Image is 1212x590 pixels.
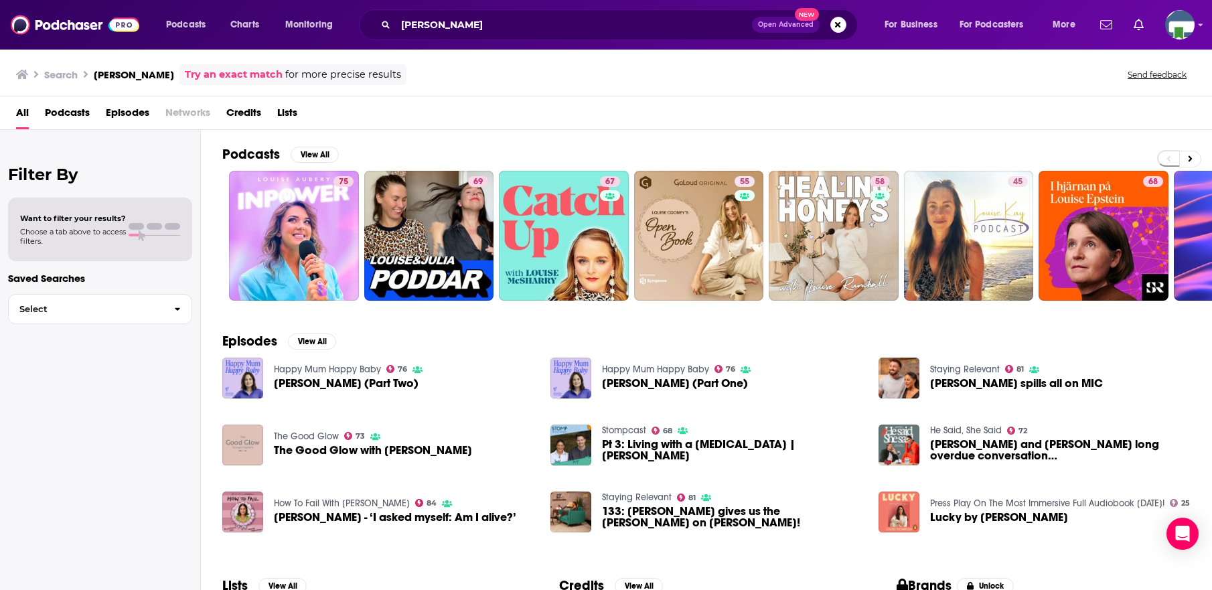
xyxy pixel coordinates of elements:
h2: Episodes [222,333,277,350]
a: 68 [1039,171,1168,301]
span: For Business [885,15,937,34]
button: open menu [951,14,1043,35]
span: 72 [1018,428,1027,434]
a: The Good Glow with Louise Thompson [222,425,263,465]
span: Podcasts [166,15,206,34]
a: Louise Thompson and Ryan Libbey's long overdue conversation… [930,439,1191,461]
span: Select [9,305,163,313]
a: 68 [1143,176,1163,187]
a: Louise Thompson - ‘I asked myself: Am I alive?’ [274,512,516,523]
span: More [1053,15,1075,34]
button: Open AdvancedNew [752,17,820,33]
img: Louise Thompson spills all on MIC [879,358,919,398]
span: 58 [875,175,885,189]
a: Louise Thompson (Part Two) [274,378,419,389]
span: Choose a tab above to access filters. [20,227,126,246]
span: 67 [605,175,615,189]
span: 68 [1148,175,1158,189]
a: 67 [600,176,620,187]
span: for more precise results [285,67,401,82]
span: Credits [226,102,261,129]
a: PodcastsView All [222,146,339,163]
a: 69 [364,171,494,301]
span: 75 [339,175,348,189]
span: Charts [230,15,259,34]
span: [PERSON_NAME] - ‘I asked myself: Am I alive?’ [274,512,516,523]
a: 58 [870,176,890,187]
span: 68 [663,428,672,434]
a: 25 [1170,499,1191,507]
span: 84 [427,500,437,506]
a: Louise Thompson - ‘I asked myself: Am I alive?’ [222,492,263,532]
a: Lists [277,102,297,129]
span: 76 [398,366,407,372]
span: Lucky by [PERSON_NAME] [930,512,1068,523]
a: Try an exact match [185,67,283,82]
span: 81 [1016,366,1024,372]
a: 75 [333,176,354,187]
span: [PERSON_NAME] and [PERSON_NAME] long overdue conversation… [930,439,1191,461]
a: 69 [468,176,488,187]
a: The Good Glow with Louise Thompson [274,445,472,456]
span: Logged in as KCMedia [1165,10,1195,40]
a: Charts [222,14,267,35]
span: 73 [356,433,365,439]
span: New [795,8,819,21]
a: Happy Mum Happy Baby [602,364,709,375]
button: Show profile menu [1165,10,1195,40]
button: open menu [875,14,954,35]
a: 45 [1008,176,1028,187]
button: Send feedback [1124,69,1191,80]
img: Lucky by Louise Thompson [879,492,919,532]
a: 68 [652,427,673,435]
img: Louise Thompson and Ryan Libbey's long overdue conversation… [879,425,919,465]
img: Louise Thompson (Part Two) [222,358,263,398]
a: 84 [415,499,437,507]
div: Open Intercom Messenger [1166,518,1199,550]
p: Saved Searches [8,272,192,285]
a: Staying Relevant [602,492,672,503]
a: Louise Thompson (Part One) [602,378,748,389]
a: Podcasts [45,102,90,129]
a: How To Fail With Elizabeth Day [274,498,410,509]
span: 69 [473,175,483,189]
h2: Filter By [8,165,192,184]
img: 133: Louise Thompson gives us the goss on Sam! [550,492,591,532]
img: Podchaser - Follow, Share and Rate Podcasts [11,12,139,38]
a: Happy Mum Happy Baby [274,364,381,375]
a: The Good Glow [274,431,339,442]
a: Show notifications dropdown [1128,13,1149,36]
div: Search podcasts, credits, & more... [372,9,870,40]
a: All [16,102,29,129]
span: 81 [688,495,696,501]
img: Louise Thompson (Part One) [550,358,591,398]
span: Pt 3: Living with a [MEDICAL_DATA] | [PERSON_NAME] [602,439,862,461]
h3: Search [44,68,78,81]
span: Open Advanced [758,21,814,28]
span: 45 [1013,175,1022,189]
button: open menu [276,14,350,35]
input: Search podcasts, credits, & more... [396,14,752,35]
a: 81 [677,494,696,502]
a: Lucky by Louise Thompson [930,512,1068,523]
button: open menu [157,14,223,35]
span: 25 [1181,500,1190,506]
a: 133: Louise Thompson gives us the goss on Sam! [602,506,862,528]
span: The Good Glow with [PERSON_NAME] [274,445,472,456]
button: View All [291,147,339,163]
img: Pt 3: Living with a Stoma | Louise Thompson [550,425,591,465]
h2: Podcasts [222,146,280,163]
a: Staying Relevant [930,364,1000,375]
a: 58 [769,171,899,301]
img: User Profile [1165,10,1195,40]
a: Episodes [106,102,149,129]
